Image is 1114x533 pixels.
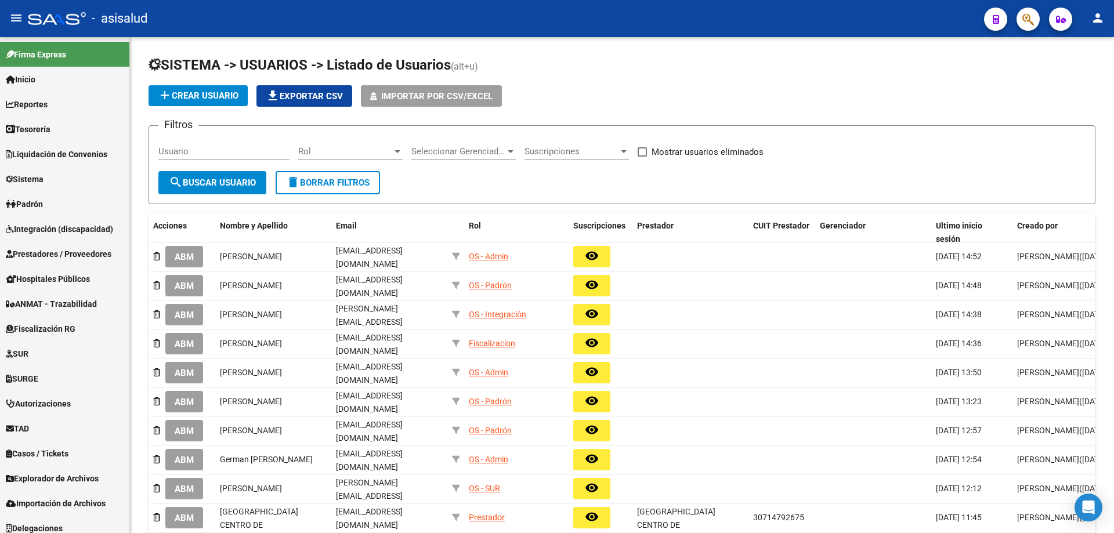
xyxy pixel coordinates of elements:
span: Rol [298,146,392,157]
span: SISTEMA -> USUARIOS -> Listado de Usuarios [149,57,451,73]
span: ABM [175,339,194,349]
span: ABM [175,484,194,494]
div: Open Intercom Messenger [1075,494,1102,521]
span: Sistema [6,173,44,186]
span: Integración (discapacidad) [6,223,113,235]
mat-icon: remove_red_eye [585,307,599,321]
mat-icon: delete [286,175,300,189]
datatable-header-cell: Nombre y Apellido [215,213,331,252]
span: (alt+u) [451,61,478,72]
span: Casos / Tickets [6,447,68,460]
span: [DATE] 14:52 [936,252,982,261]
span: Importar por CSV/Excel [381,91,493,101]
span: [EMAIL_ADDRESS][DOMAIN_NAME] [336,391,403,414]
span: [PERSON_NAME][EMAIL_ADDRESS][DOMAIN_NAME] [336,478,403,514]
span: [PERSON_NAME] [1017,368,1079,377]
span: CUIT Prestador [753,221,809,230]
button: ABM [165,507,203,528]
datatable-header-cell: Suscripciones [569,213,632,252]
span: Prestadores / Proveedores [6,248,111,260]
span: [DATE] 14:36 [936,339,982,348]
datatable-header-cell: Ultimo inicio sesión [931,213,1012,252]
span: Liquidación de Convenios [6,148,107,161]
datatable-header-cell: Prestador [632,213,748,252]
span: [EMAIL_ADDRESS][DOMAIN_NAME] [336,275,403,298]
span: [EMAIL_ADDRESS][DOMAIN_NAME] [336,507,403,530]
span: [EMAIL_ADDRESS][DOMAIN_NAME] [336,362,403,385]
span: Exportar CSV [266,91,343,101]
mat-icon: file_download [266,89,280,103]
span: Gerenciador [820,221,866,230]
span: Prestador [637,221,674,230]
span: Autorizaciones [6,397,71,410]
span: Seleccionar Gerenciador [411,146,505,157]
datatable-header-cell: Email [331,213,447,252]
span: [PERSON_NAME] [1017,397,1079,406]
span: [PERSON_NAME] [1017,455,1079,464]
span: [PERSON_NAME] [1017,484,1079,493]
span: [PERSON_NAME] [1017,310,1079,319]
span: Ultimo inicio sesión [936,221,982,244]
span: Suscripciones [573,221,625,230]
span: 30714792675 [753,513,804,522]
button: Importar por CSV/Excel [361,85,502,107]
span: Importación de Archivos [6,497,106,510]
div: OS - Admin [469,366,508,379]
span: Fiscalización RG [6,322,75,335]
span: Crear Usuario [158,90,238,101]
span: [PERSON_NAME] [220,281,282,290]
span: Nombre y Apellido [220,221,288,230]
span: Email [336,221,357,230]
span: [PERSON_NAME][EMAIL_ADDRESS][PERSON_NAME][DOMAIN_NAME] [336,304,403,353]
span: [PERSON_NAME] [220,397,282,406]
span: [PERSON_NAME] [220,339,282,348]
div: Fiscalizacion [469,337,515,350]
span: [DATE] 13:50 [936,368,982,377]
span: Mostrar usuarios eliminados [652,145,764,159]
datatable-header-cell: CUIT Prestador [748,213,815,252]
span: [PERSON_NAME] [220,426,282,435]
span: ABM [175,310,194,320]
div: OS - Admin [469,453,508,466]
span: [DATE] 12:54 [936,455,982,464]
mat-icon: add [158,88,172,102]
mat-icon: remove_red_eye [585,278,599,292]
button: ABM [165,275,203,296]
span: [PERSON_NAME] [1017,339,1079,348]
span: Rol [469,221,481,230]
span: SUR [6,347,28,360]
span: Hospitales Públicos [6,273,90,285]
span: Suscripciones [525,146,619,157]
span: [DATE] 13:23 [936,397,982,406]
mat-icon: remove_red_eye [585,481,599,495]
datatable-header-cell: Rol [464,213,569,252]
span: - asisalud [92,6,147,31]
span: ABM [175,397,194,407]
span: [DATE] 11:45 [936,513,982,522]
span: Firma Express [6,48,66,61]
span: ANMAT - Trazabilidad [6,298,97,310]
span: [DATE] 12:12 [936,484,982,493]
span: [EMAIL_ADDRESS][DOMAIN_NAME] [336,246,403,269]
span: ABM [175,252,194,262]
span: [EMAIL_ADDRESS][DOMAIN_NAME] [336,420,403,443]
mat-icon: remove_red_eye [585,510,599,524]
mat-icon: remove_red_eye [585,365,599,379]
span: [PERSON_NAME] [1017,513,1079,522]
button: ABM [165,420,203,441]
span: TAD [6,422,29,435]
span: [PERSON_NAME] [1017,252,1079,261]
span: Acciones [153,221,187,230]
span: [PERSON_NAME] [220,252,282,261]
mat-icon: person [1091,11,1105,25]
span: ABM [175,368,194,378]
button: ABM [165,449,203,470]
mat-icon: remove_red_eye [585,452,599,466]
div: OS - Padrón [469,424,512,437]
mat-icon: remove_red_eye [585,336,599,350]
span: [PERSON_NAME] [220,484,282,493]
span: [PERSON_NAME] [220,310,282,319]
datatable-header-cell: Acciones [149,213,215,252]
button: Buscar Usuario [158,171,266,194]
datatable-header-cell: Gerenciador [815,213,931,252]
